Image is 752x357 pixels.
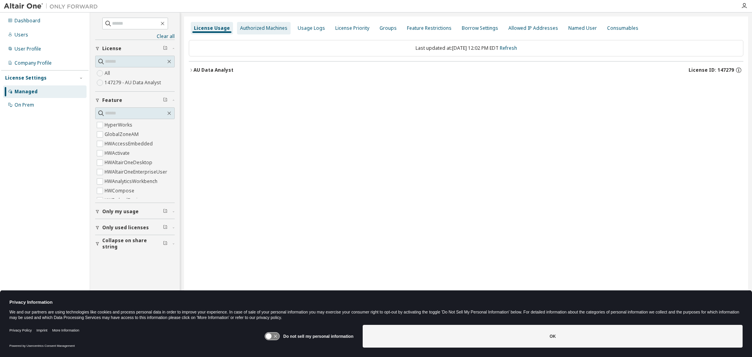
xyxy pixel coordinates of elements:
label: HWCompose [105,186,136,196]
label: 147279 - AU Data Analyst [105,78,163,87]
span: Clear filter [163,241,168,247]
span: Clear filter [163,97,168,103]
button: Feature [95,92,175,109]
button: License [95,40,175,57]
div: Groups [380,25,397,31]
span: License ID: 147279 [689,67,734,73]
div: Consumables [607,25,638,31]
div: Company Profile [14,60,52,66]
span: Only my usage [102,208,139,215]
a: Clear all [95,33,175,40]
label: HWActivate [105,149,131,158]
label: HWAltairOneEnterpriseUser [105,167,169,177]
div: Allowed IP Addresses [508,25,558,31]
div: Authorized Machines [240,25,287,31]
div: License Usage [194,25,230,31]
span: Feature [102,97,122,103]
label: HWAccessEmbedded [105,139,154,149]
button: AU Data AnalystLicense ID: 147279 [189,62,743,79]
div: Users [14,32,28,38]
div: Managed [14,89,38,95]
div: License Priority [335,25,369,31]
div: Usage Logs [298,25,325,31]
img: Altair One [4,2,102,10]
div: Feature Restrictions [407,25,452,31]
button: Only used licenses [95,219,175,236]
span: License [102,45,121,52]
span: Clear filter [163,208,168,215]
span: Only used licenses [102,225,149,231]
label: All [105,69,112,78]
div: Last updated at: [DATE] 12:02 PM EDT [189,40,743,56]
div: Borrow Settings [462,25,498,31]
div: AU Data Analyst [193,67,233,73]
a: Refresh [500,45,517,51]
div: Dashboard [14,18,40,24]
div: On Prem [14,102,34,108]
label: HWEmbedBasic [105,196,141,205]
span: Collapse on share string [102,237,163,250]
span: Clear filter [163,45,168,52]
div: License Settings [5,75,47,81]
div: Named User [568,25,597,31]
label: HyperWorks [105,120,134,130]
label: GlobalZoneAM [105,130,140,139]
label: HWAltairOneDesktop [105,158,154,167]
button: Only my usage [95,203,175,220]
div: User Profile [14,46,41,52]
button: Collapse on share string [95,235,175,252]
span: Clear filter [163,225,168,231]
label: HWAnalyticsWorkbench [105,177,159,186]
